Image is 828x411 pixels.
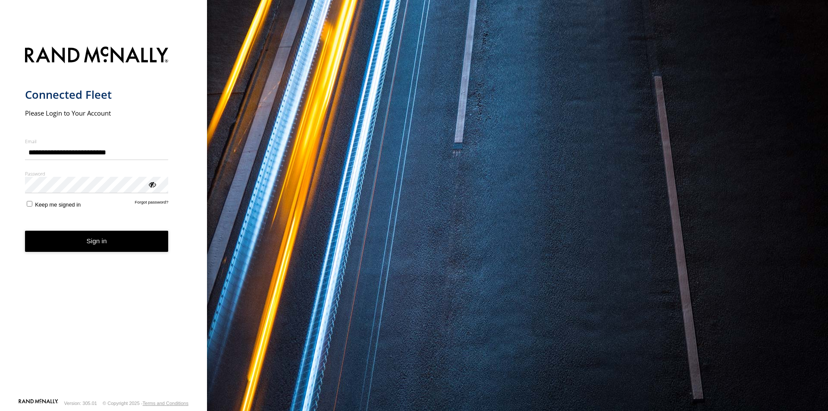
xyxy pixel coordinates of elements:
span: Keep me signed in [35,201,81,208]
input: Keep me signed in [27,201,32,207]
button: Sign in [25,231,169,252]
img: Rand McNally [25,45,169,67]
h1: Connected Fleet [25,88,169,102]
form: main [25,41,182,398]
div: ViewPassword [147,180,156,188]
label: Email [25,138,169,144]
div: Version: 305.01 [64,401,97,406]
a: Visit our Website [19,399,58,408]
a: Terms and Conditions [143,401,188,406]
a: Forgot password? [135,200,169,208]
h2: Please Login to Your Account [25,109,169,117]
div: © Copyright 2025 - [103,401,188,406]
label: Password [25,170,169,177]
